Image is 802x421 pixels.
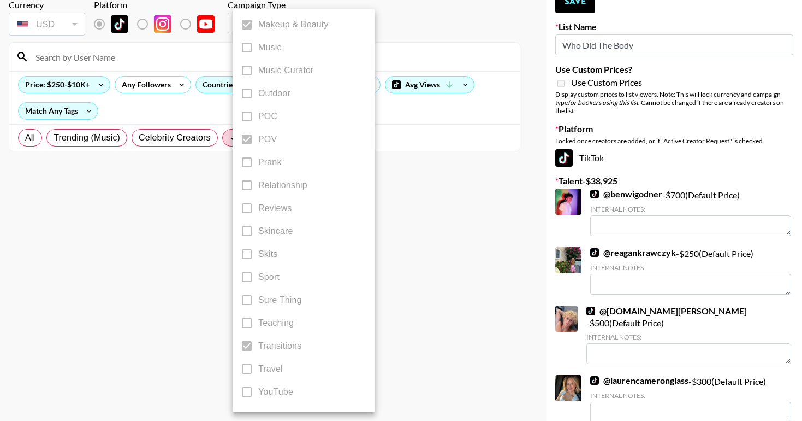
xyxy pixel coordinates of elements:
span: Music Curator [258,64,314,77]
span: Sport [258,271,280,284]
span: Makeup & Beauty [258,18,329,31]
span: Travel [258,362,283,376]
span: YouTube [258,385,293,399]
span: POC [258,110,277,123]
span: Reviews [258,202,292,215]
span: Skincare [258,225,293,238]
span: Outdoor [258,87,290,100]
span: Teaching [258,317,294,330]
span: Relationship [258,179,307,192]
span: Music [258,41,282,54]
span: POV [258,133,277,146]
span: Sure Thing [258,294,301,307]
span: Prank [258,156,282,169]
span: Skits [258,248,277,261]
span: Transitions [258,340,301,353]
